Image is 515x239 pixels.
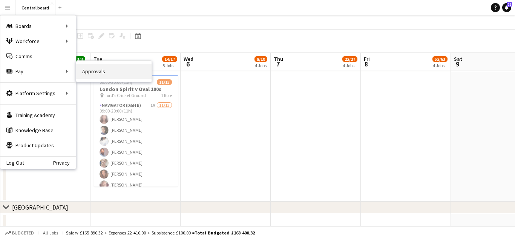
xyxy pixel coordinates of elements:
a: Privacy [53,160,76,166]
button: Central board [15,0,55,15]
div: 4 Jobs [433,63,447,68]
span: Thu [274,56,283,62]
span: Tue [93,56,102,62]
div: Salary £165 890.32 + Expenses £2 410.00 + Subsistence £100.00 = [66,230,255,236]
span: 9 [453,60,462,68]
span: 28 [507,2,512,7]
div: Boards [0,19,76,34]
a: Knowledge Base [0,123,76,138]
a: Comms [0,49,76,64]
a: Log Out [0,160,24,166]
div: 4 Jobs [255,63,267,68]
a: Product Updates [0,138,76,153]
span: All jobs [41,230,60,236]
span: 11/13 [157,79,172,85]
span: 7 [273,60,283,68]
span: 52/63 [432,56,448,62]
span: 22/27 [342,56,357,62]
span: Total Budgeted £168 400.32 [195,230,255,236]
span: Budgeted [12,230,34,236]
div: Platform Settings [0,86,76,101]
span: Wed [184,56,193,62]
div: 5 Jobs [162,63,177,68]
span: Fri [364,56,370,62]
span: 6 [182,60,193,68]
span: 8/10 [254,56,267,62]
a: Training Academy [0,108,76,123]
div: Pay [0,64,76,79]
h3: London Spirit v Oval 100s [93,86,178,93]
button: Budgeted [4,229,35,237]
div: [GEOGRAPHIC_DATA] [12,204,68,211]
div: Workforce [0,34,76,49]
span: Sat [454,56,462,62]
span: 14/17 [162,56,177,62]
span: 8 [363,60,370,68]
span: 5 [92,60,102,68]
a: 28 [502,3,511,12]
span: 1 Role [161,93,172,98]
div: 4 Jobs [343,63,357,68]
span: Lord's Cricket Ground [104,93,146,98]
a: Approvals [76,64,152,79]
span: 3/3 [75,56,85,62]
app-job-card: 09:00-20:00 (11h)11/13London Spirit v Oval 100s Lord's Cricket Ground1 RoleNavigator (D&H B)1A11/... [93,75,178,187]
